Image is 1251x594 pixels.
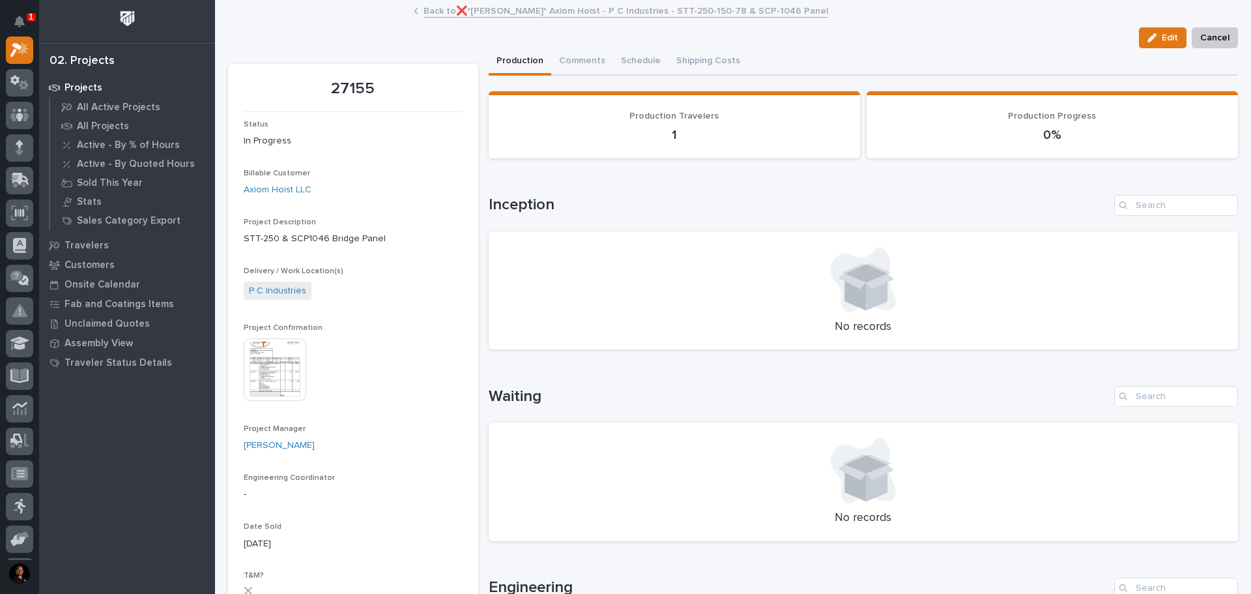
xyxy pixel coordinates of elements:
a: All Active Projects [50,98,215,116]
p: No records [504,511,1223,526]
p: All Active Projects [77,102,160,113]
button: Shipping Costs [669,48,748,76]
p: Traveler Status Details [65,357,172,369]
p: Fab and Coatings Items [65,299,174,310]
p: Customers [65,260,115,271]
p: - [244,488,463,501]
a: Active - By Quoted Hours [50,155,215,173]
span: Engineering Coordinator [244,474,335,482]
span: Production Progress [1008,111,1096,121]
a: Traveler Status Details [39,353,215,372]
div: 02. Projects [50,54,115,68]
button: Schedule [613,48,669,76]
h1: Waiting [489,387,1110,406]
input: Search [1114,195,1238,216]
span: Delivery / Work Location(s) [244,267,343,275]
button: Edit [1139,27,1186,48]
a: Onsite Calendar [39,275,215,294]
a: Customers [39,255,215,275]
button: Comments [551,48,613,76]
span: T&M? [244,572,264,580]
p: Onsite Calendar [65,279,140,291]
span: Project Description [244,218,316,226]
button: Cancel [1192,27,1238,48]
span: Project Confirmation [244,324,323,332]
span: Status [244,121,268,128]
a: Axiom Hoist LLC [244,183,311,197]
p: Stats [77,196,102,208]
a: Travelers [39,235,215,255]
p: Sold This Year [77,177,143,189]
span: Edit [1162,32,1178,44]
a: Sold This Year [50,173,215,192]
p: STT-250 & SCP1046 Bridge Panel [244,232,463,246]
p: 1 [29,12,33,22]
button: Production [489,48,551,76]
input: Search [1114,386,1238,407]
a: Unclaimed Quotes [39,314,215,333]
span: Date Sold [244,523,281,531]
p: 1 [504,127,844,143]
img: Workspace Logo [115,7,139,31]
a: Fab and Coatings Items [39,294,215,314]
p: Active - By Quoted Hours [77,158,195,170]
p: [DATE] [244,537,463,551]
p: All Projects [77,121,129,132]
div: Notifications1 [16,16,33,37]
p: 0% [882,127,1222,143]
a: Active - By % of Hours [50,136,215,154]
a: Stats [50,192,215,211]
a: Projects [39,78,215,97]
button: users-avatar [6,560,33,587]
a: Assembly View [39,333,215,353]
p: Projects [65,82,102,94]
span: Billable Customer [244,170,310,177]
p: 27155 [244,80,463,98]
span: Cancel [1200,30,1229,46]
button: Notifications [6,8,33,35]
p: In Progress [244,134,463,148]
p: Active - By % of Hours [77,140,180,151]
h1: Inception [489,196,1110,215]
a: Back to❌*[PERSON_NAME]* Axiom Hoist - P C Industries - STT-250-150-78 & SCP-1046 Panel [424,3,828,18]
span: Project Manager [244,425,306,433]
p: No records [504,320,1223,334]
a: All Projects [50,117,215,135]
p: Sales Category Export [77,215,180,227]
a: [PERSON_NAME] [244,439,315,453]
p: Travelers [65,240,109,252]
p: Assembly View [65,338,133,349]
a: Sales Category Export [50,211,215,230]
span: Production Travelers [629,111,719,121]
a: P C Industries [249,284,306,298]
p: Unclaimed Quotes [65,318,150,330]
